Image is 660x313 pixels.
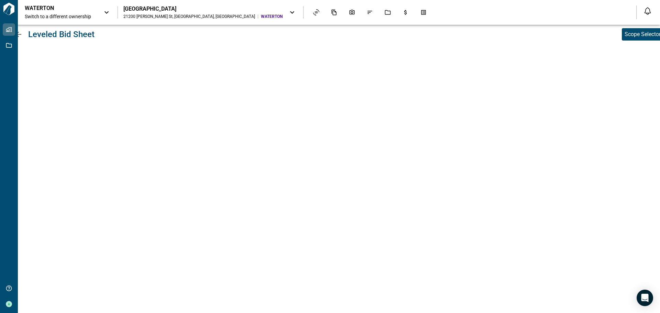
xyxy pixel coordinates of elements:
[381,7,395,18] div: Jobs
[398,7,413,18] div: Budgets
[261,14,283,19] span: WATERTON
[25,5,87,12] p: WATERTON
[363,7,377,18] div: Issues & Info
[123,14,255,19] div: 21200 [PERSON_NAME] St , [GEOGRAPHIC_DATA] , [GEOGRAPHIC_DATA]
[416,7,431,18] div: Takeoff Center
[309,7,323,18] div: Asset View
[637,290,653,306] div: Open Intercom Messenger
[345,7,359,18] div: Photos
[327,7,341,18] div: Documents
[28,30,95,39] span: Leveled Bid Sheet
[123,5,283,12] div: [GEOGRAPHIC_DATA]
[642,5,653,16] button: Open notification feed
[25,13,97,20] span: Switch to a different ownership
